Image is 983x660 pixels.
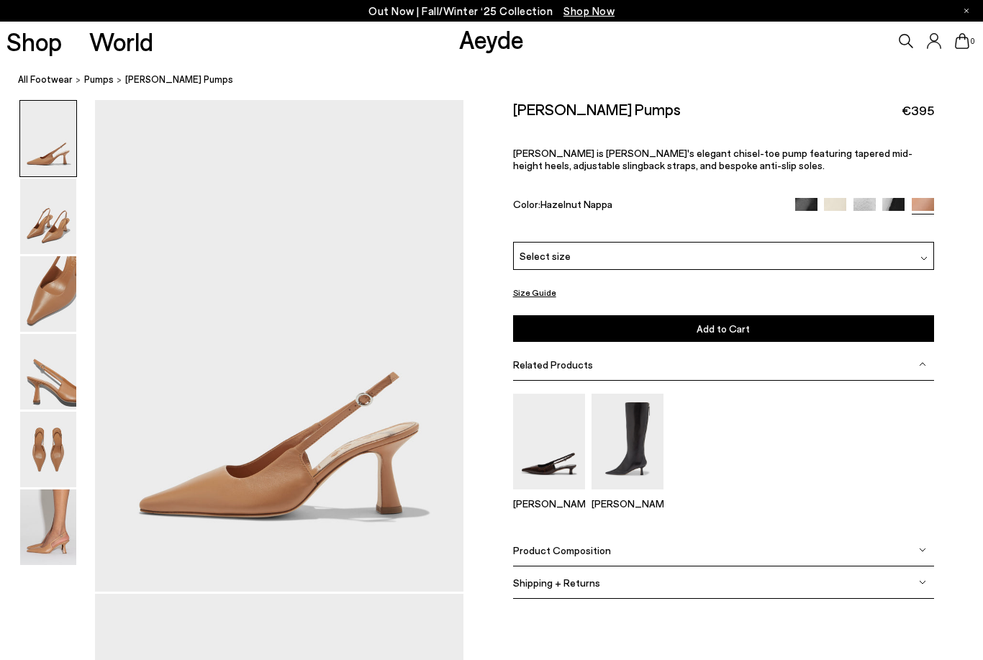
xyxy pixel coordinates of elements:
span: Related Products [513,358,593,371]
p: [PERSON_NAME] is [PERSON_NAME]'s elegant chisel-toe pump featuring tapered mid-height heels, adju... [513,147,934,171]
nav: breadcrumb [18,60,983,100]
img: Fernanda Slingback Pumps - Image 6 [20,489,76,565]
p: [PERSON_NAME] [513,497,585,510]
a: 0 [955,33,969,49]
span: Select size [520,248,571,263]
img: Fernanda Slingback Pumps - Image 2 [20,178,76,254]
button: Add to Cart [513,315,934,342]
a: pumps [84,72,114,87]
p: [PERSON_NAME] [592,497,663,510]
img: Fernanda Slingback Pumps - Image 3 [20,256,76,332]
a: Catrina Slingback Pumps [PERSON_NAME] [513,479,585,510]
div: Color: [513,198,782,214]
span: pumps [84,73,114,85]
span: 0 [969,37,977,45]
span: [PERSON_NAME] Pumps [125,72,233,87]
img: Fernanda Slingback Pumps - Image 5 [20,412,76,487]
img: svg%3E [919,361,926,368]
button: Size Guide [513,284,556,302]
span: €395 [902,101,934,119]
a: Aeyde [459,24,524,54]
img: Fernanda Slingback Pumps - Image 1 [20,101,76,176]
a: All Footwear [18,72,73,87]
a: World [89,29,153,54]
span: Add to Cart [697,322,750,335]
img: svg%3E [919,579,926,586]
span: Hazelnut Nappa [540,198,612,210]
p: Out Now | Fall/Winter ‘25 Collection [368,2,615,20]
span: Product Composition [513,544,611,556]
h2: [PERSON_NAME] Pumps [513,100,681,118]
span: Navigate to /collections/new-in [563,4,615,17]
img: svg%3E [919,546,926,553]
img: Fernanda Slingback Pumps - Image 4 [20,334,76,410]
img: Alexis Dual-Tone High Boots [592,394,663,489]
a: Alexis Dual-Tone High Boots [PERSON_NAME] [592,479,663,510]
img: svg%3E [920,255,928,262]
img: Catrina Slingback Pumps [513,394,585,489]
span: Shipping + Returns [513,577,600,589]
a: Shop [6,29,62,54]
